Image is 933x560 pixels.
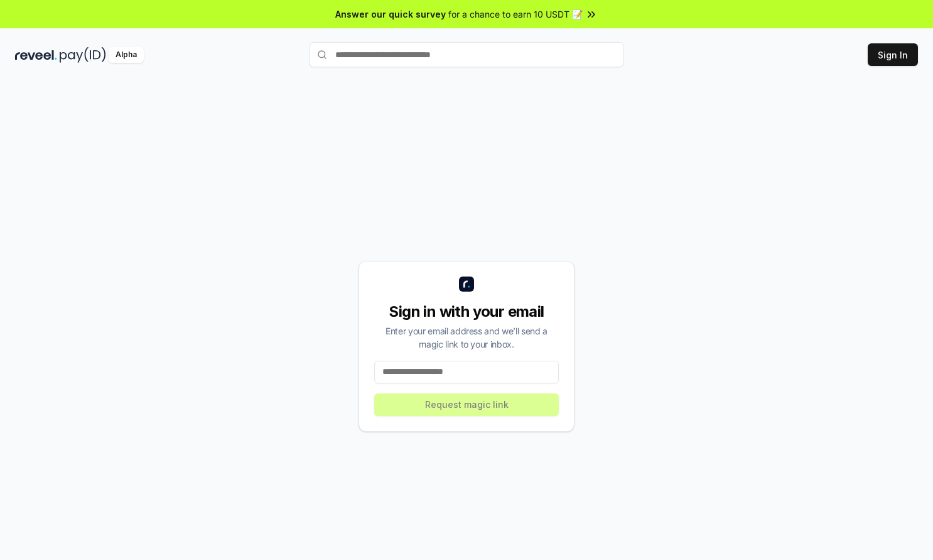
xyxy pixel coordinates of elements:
[374,324,559,351] div: Enter your email address and we’ll send a magic link to your inbox.
[868,43,918,66] button: Sign In
[60,47,106,63] img: pay_id
[15,47,57,63] img: reveel_dark
[335,8,446,21] span: Answer our quick survey
[109,47,144,63] div: Alpha
[448,8,583,21] span: for a chance to earn 10 USDT 📝
[374,302,559,322] div: Sign in with your email
[459,277,474,292] img: logo_small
